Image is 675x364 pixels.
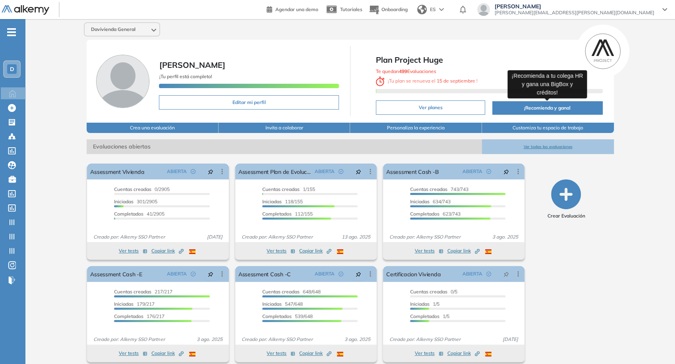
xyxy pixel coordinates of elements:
span: 3 ago. 2025 [341,336,373,343]
span: Iniciadas [262,301,282,307]
span: 179/217 [114,301,155,307]
span: check-circle [486,272,491,276]
button: Copiar link [447,349,480,358]
span: Iniciadas [114,198,133,204]
span: 648/648 [262,289,321,295]
span: pushpin [208,168,213,175]
img: arrow [439,8,444,11]
button: pushpin [350,268,367,280]
span: ABIERTA [315,168,335,175]
span: [PERSON_NAME] [159,60,225,70]
button: Invita a colaborar [219,123,350,133]
span: Completados [410,211,439,217]
img: world [417,5,427,14]
span: Copiar link [447,247,480,254]
span: 539/648 [262,313,313,319]
span: pushpin [356,168,361,175]
img: ESP [189,352,195,356]
img: ESP [189,249,195,254]
span: Cuentas creadas [410,186,447,192]
span: Creado por: Alkemy SSO Partner [238,336,316,343]
button: Crea una evaluación [87,123,219,133]
a: Certificacion Vivienda [386,266,441,282]
span: Iniciadas [410,198,429,204]
span: 13 ago. 2025 [338,233,373,241]
span: Creado por: Alkemy SSO Partner [238,233,316,241]
span: ES [430,6,436,13]
span: ABIERTA [462,270,482,277]
span: Iniciadas [262,198,282,204]
button: Ver tests [119,349,147,358]
iframe: Chat Widget [635,326,675,364]
span: [PERSON_NAME][EMAIL_ADDRESS][PERSON_NAME][DOMAIN_NAME] [495,10,654,16]
span: Tutoriales [340,6,362,12]
span: Creado por: Alkemy SSO Partner [386,336,464,343]
button: Ver tests [415,246,443,256]
span: 1/5 [410,313,449,319]
span: Agendar una demo [275,6,318,12]
button: pushpin [497,268,515,280]
span: 1/155 [262,186,315,192]
button: Copiar link [299,246,331,256]
span: 634/743 [410,198,451,204]
span: Copiar link [447,350,480,357]
button: Copiar link [299,349,331,358]
span: Creado por: Alkemy SSO Partner [90,233,168,241]
span: Copiar link [299,247,331,254]
a: Assessment Cash -C [238,266,291,282]
button: pushpin [202,268,219,280]
span: Cuentas creadas [114,186,151,192]
a: Assessment Plan de Evolución Profesional [238,164,311,179]
span: Iniciadas [410,301,429,307]
span: Completados [262,211,292,217]
img: Logo [2,5,49,15]
img: clock-svg [376,77,385,86]
button: Ver planes [376,100,485,115]
span: ABIERTA [167,168,187,175]
span: 112/155 [262,211,313,217]
button: ¡Recomienda y gana! [492,101,603,115]
span: Copiar link [151,350,184,357]
div: Widget de chat [635,326,675,364]
button: Customiza tu espacio de trabajo [482,123,614,133]
button: Ver todas las evaluaciones [482,139,614,154]
span: D [10,66,14,72]
span: check-circle [486,169,491,174]
span: ¡ Tu plan se renueva el ! [376,78,478,84]
span: 301/2905 [114,198,157,204]
span: Te quedan Evaluaciones [376,68,436,74]
span: Completados [410,313,439,319]
button: Copiar link [151,246,184,256]
span: Copiar link [299,350,331,357]
button: Editar mi perfil [159,95,339,110]
span: Cuentas creadas [410,289,447,295]
span: [PERSON_NAME] [495,3,654,10]
span: check-circle [191,169,195,174]
span: check-circle [191,272,195,276]
img: ESP [337,352,343,356]
span: Creado por: Alkemy SSO Partner [386,233,464,241]
button: Copiar link [151,349,184,358]
span: Completados [114,313,143,319]
button: Ver tests [415,349,443,358]
button: Copiar link [447,246,480,256]
button: pushpin [202,165,219,178]
span: Creado por: Alkemy SSO Partner [90,336,168,343]
span: Cuentas creadas [262,289,300,295]
img: Foto de perfil [96,55,149,108]
img: ESP [485,352,491,356]
span: 118/155 [262,198,303,204]
span: [DATE] [499,336,521,343]
span: Crear Evaluación [547,212,585,220]
span: ¡Tu perfil está completo! [159,73,212,79]
span: ABIERTA [167,270,187,277]
span: check-circle [338,272,343,276]
button: Personaliza la experiencia [350,123,482,133]
a: Assessment Vivienda [90,164,144,179]
span: Completados [262,313,292,319]
span: 743/743 [410,186,468,192]
button: pushpin [497,165,515,178]
span: Copiar link [151,247,184,254]
span: ABIERTA [315,270,335,277]
img: ESP [337,249,343,254]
